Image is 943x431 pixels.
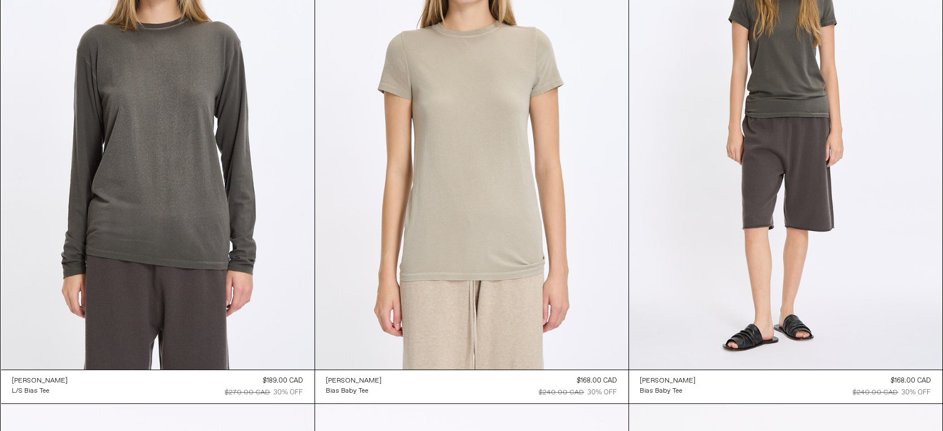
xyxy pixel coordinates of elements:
[640,386,683,396] div: Bias Baby Tee
[326,376,382,386] a: [PERSON_NAME]
[640,386,696,396] a: Bias Baby Tee
[12,386,50,396] div: L/S Bias Tee
[263,376,303,386] div: $189.00 CAD
[12,376,68,386] div: [PERSON_NAME]
[640,376,696,386] div: [PERSON_NAME]
[326,386,382,396] a: Bias Baby Tee
[588,388,617,398] div: 30% OFF
[12,376,68,386] a: [PERSON_NAME]
[853,388,898,398] div: $240.00 CAD
[640,376,696,386] a: [PERSON_NAME]
[326,386,369,396] div: Bias Baby Tee
[577,376,617,386] div: $168.00 CAD
[274,388,303,398] div: 30% OFF
[225,388,271,398] div: $270.00 CAD
[539,388,585,398] div: $240.00 CAD
[902,388,931,398] div: 30% OFF
[891,376,931,386] div: $168.00 CAD
[326,376,382,386] div: [PERSON_NAME]
[12,386,68,396] a: L/S Bias Tee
